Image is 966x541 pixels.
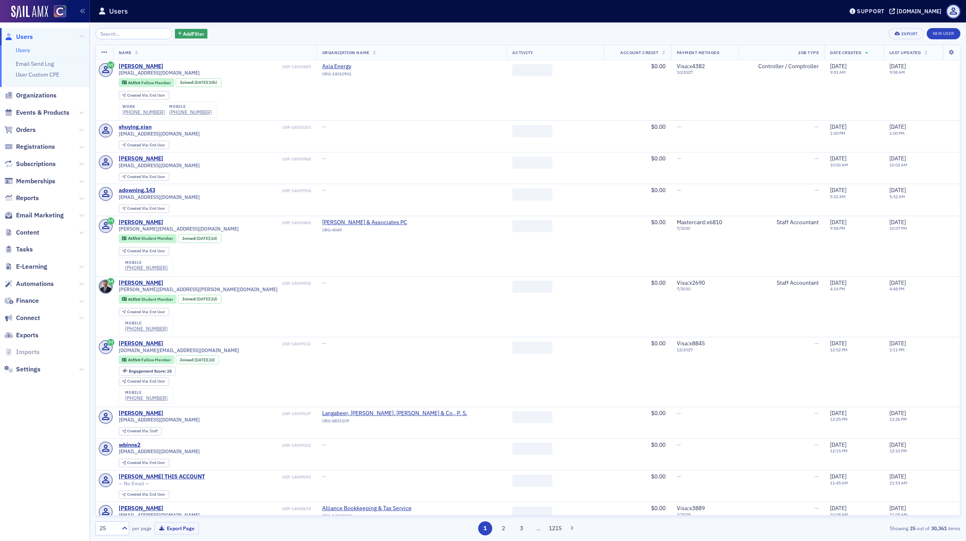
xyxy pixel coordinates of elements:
span: [DATE] [889,279,906,286]
div: USR-14009968 [164,156,311,162]
div: 28 [129,369,172,373]
a: [PERSON_NAME] & Associates PC [322,219,407,226]
div: Engagement Score: 28 [119,367,176,375]
span: $0.00 [651,123,666,130]
span: [DATE] [889,63,906,70]
span: Fellow Member [141,357,171,363]
div: USR-14009558 [164,281,311,286]
span: Content [16,228,39,237]
time: 10:00 AM [830,162,848,168]
span: Active [128,357,141,363]
span: Created Via : [127,206,150,211]
span: — [322,473,327,480]
div: End User [127,379,165,384]
time: 10:02 AM [889,162,907,168]
time: 4:14 PM [830,286,845,292]
div: USR-14009107 [164,411,311,416]
button: 1 [478,521,492,535]
span: — [677,186,681,194]
span: — [322,186,327,194]
span: — [677,155,681,162]
span: — [814,340,819,347]
a: [PERSON_NAME] [119,280,163,287]
span: ‌ [512,64,552,76]
span: — [814,186,819,194]
span: [EMAIL_ADDRESS][DOMAIN_NAME] [119,194,200,200]
span: E-Learning [16,262,47,271]
div: (2d) [197,236,217,241]
span: Created Via : [127,174,150,179]
div: USR-14010303 [153,125,311,130]
time: 2:11 PM [889,347,905,353]
span: Axia Energy [322,63,395,70]
img: SailAMX [54,5,66,18]
span: [DATE] [195,357,207,363]
a: Automations [4,280,54,288]
button: 2 [496,521,510,535]
div: USR-14009102 [142,443,311,448]
div: [PHONE_NUMBER] [125,265,168,271]
a: Users [4,32,33,41]
div: Controller / Comptroller [744,63,819,70]
span: ‌ [512,157,552,169]
a: Users [16,47,30,54]
time: 10:07 PM [889,225,907,231]
span: Visa : x4382 [677,63,705,70]
span: Reports [16,194,39,203]
a: Email Send Log [16,60,54,67]
span: — [814,441,819,448]
time: 9:58 AM [889,69,905,75]
span: — [677,123,681,130]
div: Active: Active: Fellow Member [119,355,175,364]
time: 10:08 AM [830,512,848,517]
span: ‌ [512,125,552,137]
div: Export [901,32,918,36]
span: [DATE] [889,219,906,226]
div: ORG-8831109 [322,418,467,426]
span: [DATE] [889,155,906,162]
span: $0.00 [651,441,666,448]
div: End User [127,143,165,148]
span: Visa : x3889 [677,505,705,512]
span: — [322,441,327,448]
span: — [322,340,327,347]
div: End User [127,310,165,314]
div: Staff Accountant [744,219,819,226]
a: Active Fellow Member [122,357,170,363]
div: [PERSON_NAME] [119,505,163,512]
time: 12:26 PM [889,416,907,422]
a: [PERSON_NAME] [119,63,163,70]
div: USR-14010889 [164,64,311,69]
a: Content [4,228,39,237]
div: USR-14009865 [164,220,311,225]
div: [PERSON_NAME] THIS ACCOUNT [119,473,205,480]
a: Subscriptions [4,160,56,168]
span: Name [119,50,132,55]
span: [DATE] [889,340,906,347]
input: Search… [95,28,172,39]
div: adowning.143 [119,187,155,194]
time: 1:00 PM [889,130,905,136]
time: 12:15 PM [889,448,907,454]
div: Staff Accountant [744,280,819,287]
span: ‌ [512,443,552,455]
span: Joined : [180,80,195,85]
span: — [677,409,681,417]
a: [PERSON_NAME] [119,155,163,162]
a: [PHONE_NUMBER] [125,395,168,401]
span: Registrations [16,142,55,151]
span: $0.00 [651,279,666,286]
span: $0.00 [651,186,666,194]
a: [PERSON_NAME] [119,410,163,417]
span: — No Email — [119,480,149,486]
span: [DATE] [830,63,846,70]
div: mobile [169,104,212,109]
a: [PERSON_NAME] [119,219,163,226]
div: Created Via: End User [119,490,169,499]
span: [DATE] [830,409,846,417]
time: 11:45 AM [830,480,848,486]
div: End User [127,207,165,211]
time: 5:32 AM [889,194,905,199]
span: Alliance Bookkeeping & Tax Service [322,505,412,512]
div: Staff [127,429,158,434]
